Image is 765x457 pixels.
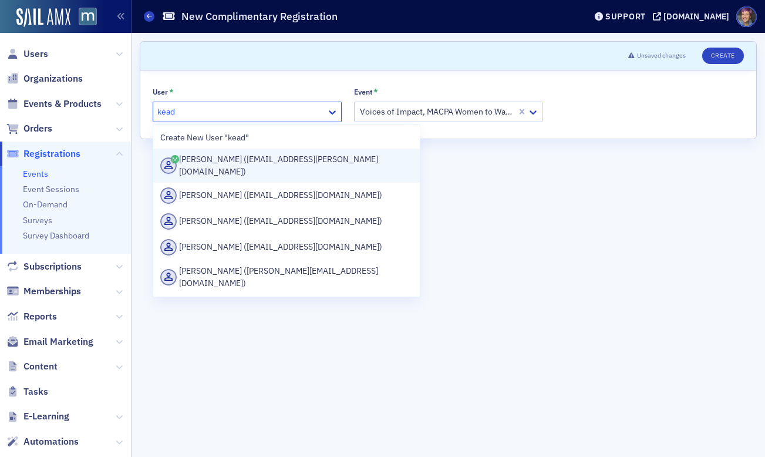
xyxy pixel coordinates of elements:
[653,12,733,21] button: [DOMAIN_NAME]
[6,435,79,448] a: Automations
[637,51,686,61] span: Unsaved changes
[6,360,58,373] a: Content
[160,265,413,290] div: [PERSON_NAME] ([PERSON_NAME][EMAIL_ADDRESS][DOMAIN_NAME])
[160,132,413,144] div: Create New User "kead"
[6,122,52,135] a: Orders
[160,153,413,178] div: [PERSON_NAME] ([EMAIL_ADDRESS][PERSON_NAME][DOMAIN_NAME])
[23,122,52,135] span: Orders
[23,310,57,323] span: Reports
[160,239,413,256] div: [PERSON_NAME] ([EMAIL_ADDRESS][DOMAIN_NAME])
[6,147,80,160] a: Registrations
[70,8,97,28] a: View Homepage
[169,87,174,98] abbr: This field is required
[23,410,69,423] span: E-Learning
[6,335,93,348] a: Email Marketing
[23,147,80,160] span: Registrations
[23,230,89,241] a: Survey Dashboard
[354,88,373,96] div: Event
[6,285,81,298] a: Memberships
[23,72,83,85] span: Organizations
[6,72,83,85] a: Organizations
[6,48,48,61] a: Users
[6,260,82,273] a: Subscriptions
[736,6,757,27] span: Profile
[23,335,93,348] span: Email Marketing
[23,48,48,61] span: Users
[23,184,79,194] a: Event Sessions
[6,310,57,323] a: Reports
[23,435,79,448] span: Automations
[702,48,744,64] button: Create
[23,285,81,298] span: Memberships
[23,98,102,110] span: Events & Products
[23,215,52,226] a: Surveys
[16,8,70,27] img: SailAMX
[605,11,646,22] div: Support
[23,360,58,373] span: Content
[153,88,168,96] div: User
[181,9,338,23] h1: New Complimentary Registration
[663,11,729,22] div: [DOMAIN_NAME]
[160,213,413,230] div: [PERSON_NAME] ([EMAIL_ADDRESS][DOMAIN_NAME])
[23,260,82,273] span: Subscriptions
[6,410,69,423] a: E-Learning
[6,385,48,398] a: Tasks
[23,169,48,179] a: Events
[373,87,378,98] abbr: This field is required
[160,187,413,204] div: [PERSON_NAME] ([EMAIL_ADDRESS][DOMAIN_NAME])
[23,385,48,398] span: Tasks
[23,199,68,210] a: On-Demand
[79,8,97,26] img: SailAMX
[6,98,102,110] a: Events & Products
